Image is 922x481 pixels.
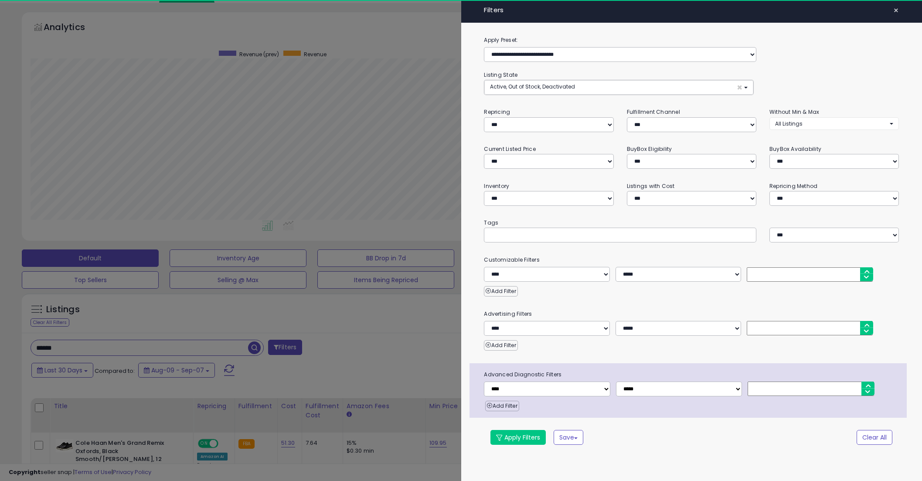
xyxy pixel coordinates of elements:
button: Add Filter [485,401,519,411]
small: Customizable Filters [477,255,905,265]
small: Fulfillment Channel [627,108,680,116]
button: Add Filter [484,340,517,351]
span: × [893,4,899,17]
button: Apply Filters [490,430,546,445]
small: Repricing Method [769,182,818,190]
small: Advertising Filters [477,309,905,319]
small: Current Listed Price [484,145,535,153]
small: Without Min & Max [769,108,820,116]
button: Add Filter [484,286,517,297]
button: Active, Out of Stock, Deactivated × [484,80,753,95]
h4: Filters [484,7,899,14]
small: Listing State [484,71,517,78]
small: BuyBox Eligibility [627,145,672,153]
span: × [737,83,742,92]
span: Active, Out of Stock, Deactivated [490,83,575,90]
button: Clear All [857,430,892,445]
span: All Listings [775,120,803,127]
small: Listings with Cost [627,182,675,190]
small: BuyBox Availability [769,145,821,153]
button: All Listings [769,117,899,130]
label: Apply Preset: [477,35,905,45]
small: Tags [477,218,905,228]
button: × [890,4,902,17]
span: Advanced Diagnostic Filters [477,370,907,379]
button: Save [554,430,583,445]
small: Repricing [484,108,510,116]
small: Inventory [484,182,509,190]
